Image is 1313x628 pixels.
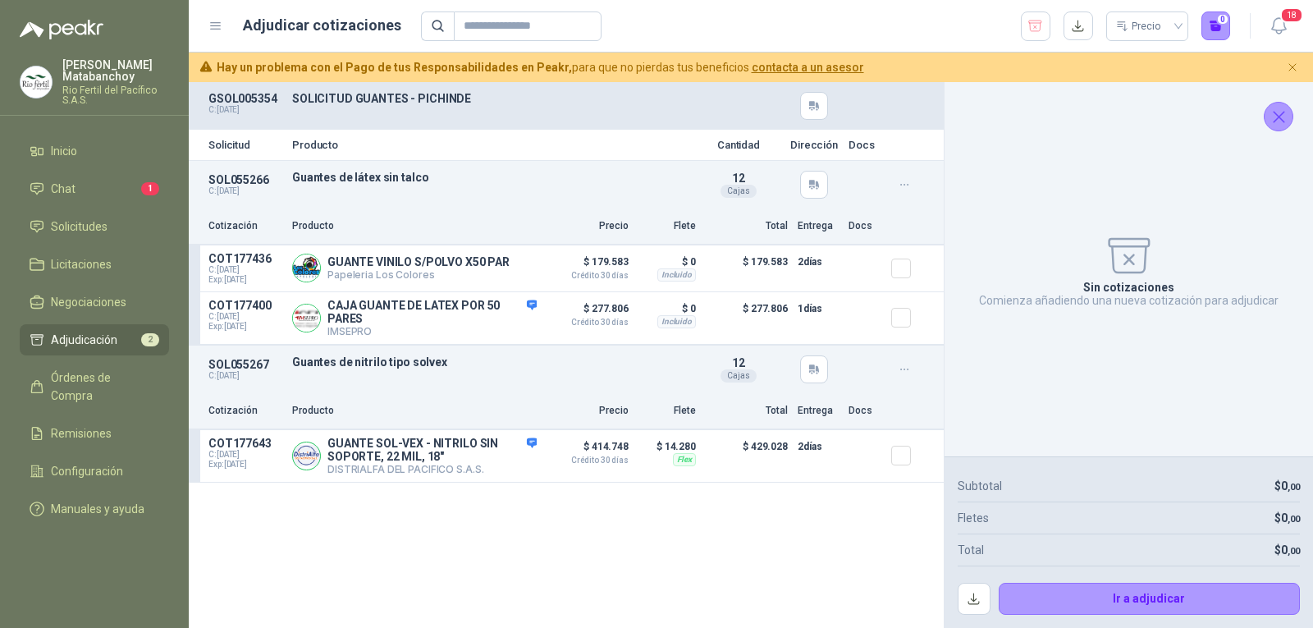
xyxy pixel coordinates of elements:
span: Exp: [DATE] [208,460,282,470]
p: $ 277.806 [706,299,788,337]
span: Licitaciones [51,255,112,273]
span: Chat [51,180,75,198]
span: Exp: [DATE] [208,275,282,285]
span: Crédito 30 días [547,272,629,280]
div: Precio [1116,14,1164,39]
span: 12 [732,356,745,369]
p: Cotización [208,218,282,234]
div: Incluido [657,268,696,282]
p: Total [706,403,788,419]
p: [PERSON_NAME] Matabanchoy [62,59,169,82]
p: Dirección [789,140,839,150]
p: IMSEPRO [327,325,537,337]
button: Cerrar [1283,57,1303,78]
a: Inicio [20,135,169,167]
span: Crédito 30 días [547,319,629,327]
p: $ 179.583 [547,252,629,280]
p: Fletes [958,509,989,527]
p: Docs [849,403,881,419]
p: Precio [547,218,629,234]
span: Exp: [DATE] [208,322,282,332]
p: Docs [849,140,881,150]
span: Negociaciones [51,293,126,311]
p: $ 179.583 [706,252,788,285]
p: Sin cotizaciones [1083,281,1174,294]
span: ,00 [1288,546,1300,557]
p: SOLICITUD GUANTES - PICHINDE [292,92,688,105]
p: Flete [638,403,696,419]
p: SOL055267 [208,358,282,371]
div: Cajas [721,185,757,198]
p: Guantes de nitrilo tipo solvex [292,355,688,369]
span: ,00 [1288,482,1300,493]
p: Rio Fertil del Pacífico S.A.S. [62,85,169,105]
a: Adjudicación2 [20,324,169,355]
span: Configuración [51,462,123,480]
span: 0 [1281,543,1300,557]
p: 1 días [798,299,839,319]
span: C: [DATE] [208,265,282,275]
span: 0 [1281,511,1300,525]
b: Hay un problema con el Pago de tus Responsabilidades en Peakr, [217,61,572,74]
h1: Adjudicar cotizaciones [243,14,401,37]
div: Flex [673,453,696,466]
img: Company Logo [21,66,52,98]
span: Remisiones [51,424,112,442]
p: $ 429.028 [706,437,788,475]
button: 18 [1264,11,1293,41]
a: Remisiones [20,418,169,449]
span: Solicitudes [51,218,108,236]
a: Manuales y ayuda [20,493,169,525]
span: 2 [141,333,159,346]
p: $ 14.280 [638,437,696,456]
p: Total [958,541,984,559]
div: Incluido [657,315,696,328]
img: Logo peakr [20,20,103,39]
a: Órdenes de Compra [20,362,169,411]
p: Cotización [208,403,282,419]
p: $ [1274,541,1300,559]
img: Company Logo [293,254,320,282]
a: Negociaciones [20,286,169,318]
button: 0 [1201,11,1231,41]
p: SOL055266 [208,173,282,186]
a: Configuración [20,456,169,487]
span: C: [DATE] [208,450,282,460]
p: $ [1274,477,1300,495]
span: C: [DATE] [208,312,282,322]
span: para que no pierdas tus beneficios [217,58,864,76]
p: Producto [292,403,537,419]
p: Total [706,218,788,234]
a: Chat1 [20,173,169,204]
span: Órdenes de Compra [51,369,153,405]
p: Producto [292,218,537,234]
p: C: [DATE] [208,371,282,381]
p: Guantes de látex sin talco [292,171,688,184]
button: Cerrar [1264,102,1293,131]
p: $ 0 [638,252,696,272]
p: Comienza añadiendo una nueva cotización para adjudicar [979,294,1279,307]
p: DISTRIALFA DEL PACIFICO S.A.S. [327,463,537,475]
span: 0 [1281,479,1300,493]
p: Papeleria Los Colores [327,268,510,281]
span: ,00 [1288,514,1300,525]
p: COT177436 [208,252,282,265]
p: GSOL005354 [208,92,282,105]
p: $ 0 [638,299,696,319]
a: contacta a un asesor [752,61,864,74]
p: $ 277.806 [547,299,629,327]
p: Subtotal [958,477,1002,495]
p: Solicitud [208,140,282,150]
p: Cantidad [698,140,780,150]
span: Crédito 30 días [547,456,629,465]
img: Company Logo [293,305,320,332]
span: 18 [1280,7,1303,23]
span: Manuales y ayuda [51,500,144,518]
a: Licitaciones [20,249,169,280]
p: 2 días [798,437,839,456]
p: C: [DATE] [208,186,282,196]
p: Flete [638,218,696,234]
span: Adjudicación [51,331,117,349]
p: COT177643 [208,437,282,450]
p: 2 días [798,252,839,272]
